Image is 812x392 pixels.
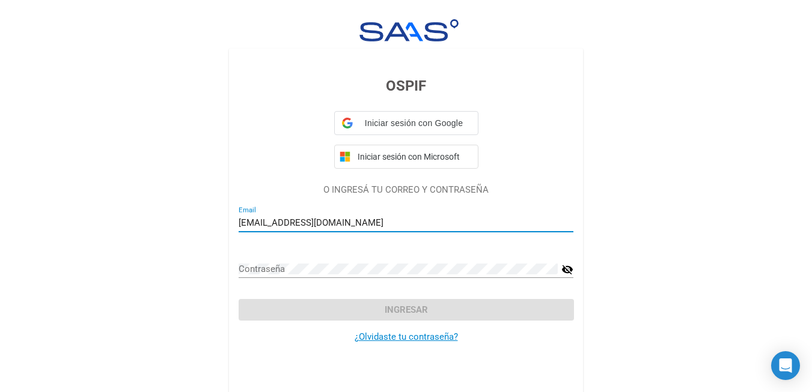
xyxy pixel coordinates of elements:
span: Iniciar sesión con Microsoft [355,152,473,161]
a: ¿Olvidaste tu contraseña? [355,331,458,342]
span: Iniciar sesión con Google [358,117,471,130]
div: Open Intercom Messenger [771,351,800,380]
h3: OSPIF [239,75,573,97]
p: O INGRESÁ TU CORREO Y CONTRASEÑA [239,183,573,197]
button: Ingresar [239,299,573,321]
div: Iniciar sesión con Google [334,111,478,135]
mat-icon: visibility_off [561,262,573,277]
span: Ingresar [385,304,428,315]
button: Iniciar sesión con Microsoft [334,145,478,169]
